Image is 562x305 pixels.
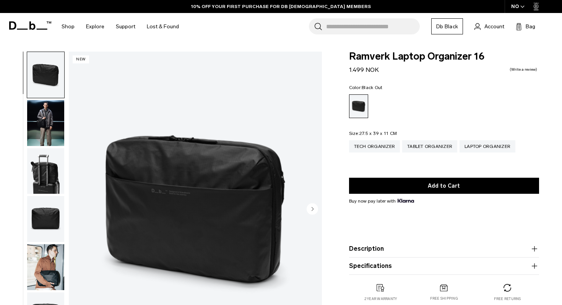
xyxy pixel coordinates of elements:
[349,66,379,73] span: 1.499 NOK
[349,140,400,152] a: Tech Organizer
[398,199,414,203] img: {"height" => 20, "alt" => "Klarna"}
[364,296,397,302] p: 2 year warranty
[359,131,397,136] span: 27.5 x 39 x 11 CM
[526,23,535,31] span: Bag
[27,100,65,146] button: Ramverk Laptop Organizer 16" Black Out
[349,85,383,90] legend: Color:
[307,203,318,216] button: Next slide
[349,94,368,118] a: Black Out
[191,3,371,10] a: 10% OFF YOUR FIRST PURCHASE FOR DB [DEMOGRAPHIC_DATA] MEMBERS
[27,196,65,242] button: Ramverk Laptop Organizer 16" Black Out
[27,244,65,290] button: Ramverk Laptop Organizer 16" Black Out
[362,85,382,90] span: Black Out
[494,296,521,302] p: Free returns
[27,52,64,98] img: Ramverk Laptop Organizer 16" Black Out
[27,148,64,194] img: Ramverk Laptop Organizer 16" Black Out
[474,22,504,31] a: Account
[431,18,463,34] a: Db Black
[27,244,64,290] img: Ramverk Laptop Organizer 16" Black Out
[73,55,89,63] p: New
[402,140,457,152] a: Tablet Organizer
[349,178,539,194] button: Add to Cart
[27,148,65,195] button: Ramverk Laptop Organizer 16" Black Out
[516,22,535,31] button: Bag
[116,13,135,40] a: Support
[510,68,537,71] a: Write a review
[56,13,185,40] nav: Main Navigation
[484,23,504,31] span: Account
[27,196,64,242] img: Ramverk Laptop Organizer 16" Black Out
[147,13,179,40] a: Lost & Found
[460,140,515,152] a: Laptop Organizer
[430,296,458,301] p: Free shipping
[349,131,397,136] legend: Size:
[349,261,539,271] button: Specifications
[62,13,75,40] a: Shop
[349,198,414,204] span: Buy now pay later with
[349,244,539,253] button: Description
[86,13,104,40] a: Explore
[27,52,65,98] button: Ramverk Laptop Organizer 16" Black Out
[27,100,64,146] img: Ramverk Laptop Organizer 16" Black Out
[349,52,539,62] span: Ramverk Laptop Organizer 16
